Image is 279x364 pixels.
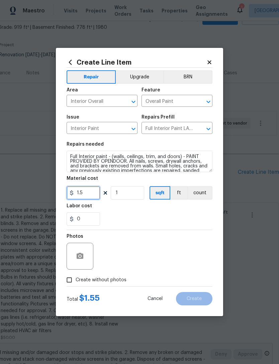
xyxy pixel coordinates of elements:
button: Repair [67,70,116,84]
button: Open [204,97,213,106]
h5: Repairs needed [67,142,104,147]
div: Total [67,295,100,303]
span: $ 1.55 [79,294,100,302]
h5: Photos [67,234,83,239]
button: Create [176,292,212,305]
textarea: Full Interior paint - (walls, ceilings, trim, and doors) - PAINT PROVIDED BY OPENDOOR. All nails,... [67,151,212,172]
h2: Create Line Item [67,59,206,66]
button: Open [129,124,138,134]
span: Cancel [148,296,163,301]
h5: Area [67,88,78,92]
button: Open [129,97,138,106]
button: BRN [163,70,212,84]
button: Open [204,124,213,134]
button: sqft [150,186,170,200]
button: count [187,186,212,200]
button: ft [170,186,187,200]
span: Create [187,296,202,301]
h5: Material cost [67,176,98,181]
h5: Repairs Prefill [142,115,175,120]
button: Upgrade [116,70,164,84]
h5: Issue [67,115,79,120]
h5: Labor cost [67,204,92,208]
span: Create without photos [76,277,126,284]
h5: Feature [142,88,160,92]
button: Cancel [137,292,173,305]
